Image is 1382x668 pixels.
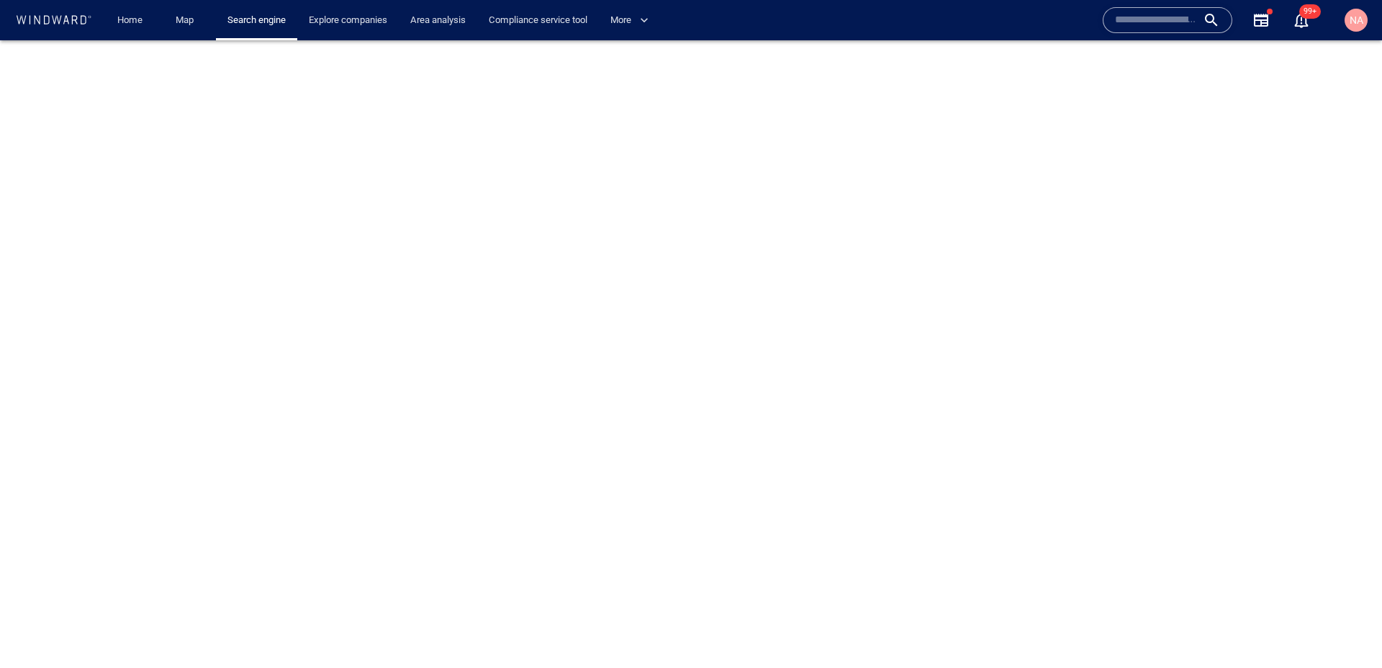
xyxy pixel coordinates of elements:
[164,8,210,33] button: Map
[1284,3,1319,37] button: 99+
[1321,603,1371,657] iframe: Chat
[483,8,593,33] a: Compliance service tool
[170,8,204,33] a: Map
[610,12,649,29] span: More
[222,8,292,33] a: Search engine
[1299,4,1321,19] span: 99+
[1350,14,1363,26] span: NA
[605,8,661,33] button: More
[405,8,471,33] a: Area analysis
[303,8,393,33] a: Explore companies
[107,8,153,33] button: Home
[1293,12,1310,29] div: Notification center
[112,8,148,33] a: Home
[1342,6,1370,35] button: NA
